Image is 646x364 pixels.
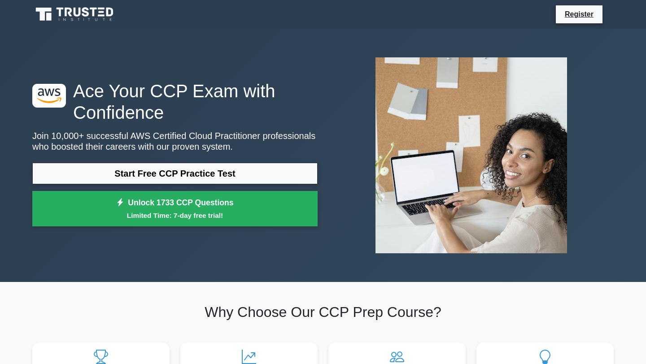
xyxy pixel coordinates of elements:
p: Join 10,000+ successful AWS Certified Cloud Practitioner professionals who boosted their careers ... [32,130,318,152]
h2: Why Choose Our CCP Prep Course? [32,303,614,321]
a: Unlock 1733 CCP QuestionsLimited Time: 7-day free trial! [32,191,318,227]
a: Start Free CCP Practice Test [32,163,318,184]
small: Limited Time: 7-day free trial! [44,210,306,221]
a: Register [559,9,599,20]
h1: Ace Your CCP Exam with Confidence [32,80,318,123]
